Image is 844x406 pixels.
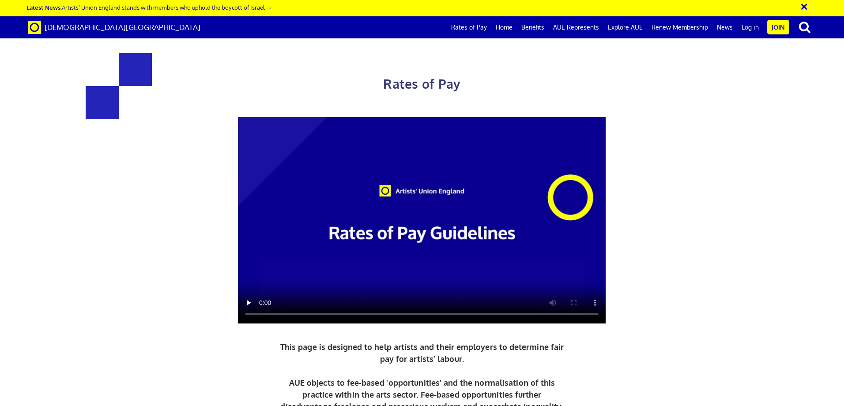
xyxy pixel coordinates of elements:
a: Explore AUE [603,16,647,38]
a: Renew Membership [647,16,712,38]
a: Latest News:Artists’ Union England stands with members who uphold the boycott of Israel → [26,4,272,11]
a: Log in [737,16,763,38]
a: Join [767,20,789,34]
a: Rates of Pay [447,16,491,38]
a: Benefits [517,16,549,38]
a: Brand [DEMOGRAPHIC_DATA][GEOGRAPHIC_DATA] [21,16,207,38]
a: News [712,16,737,38]
span: Rates of Pay [383,76,460,92]
button: search [791,18,818,36]
a: Home [491,16,517,38]
a: AUE Represents [549,16,603,38]
strong: Latest News: [26,4,62,11]
span: [DEMOGRAPHIC_DATA][GEOGRAPHIC_DATA] [45,23,200,32]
